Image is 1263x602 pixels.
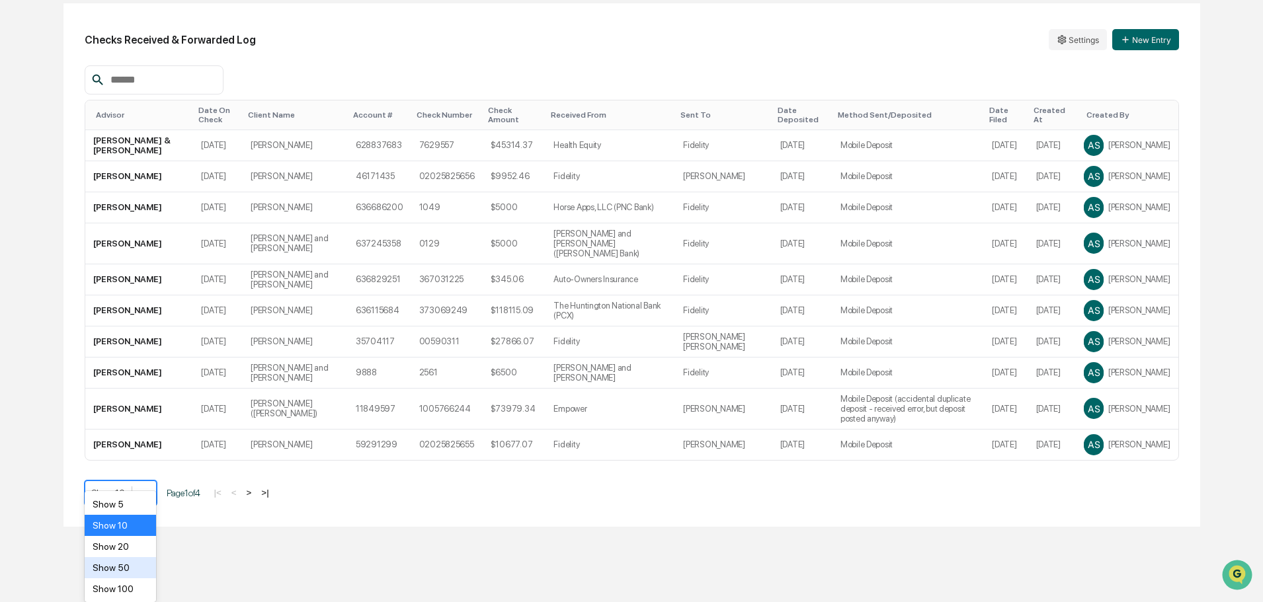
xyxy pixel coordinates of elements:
[546,389,675,430] td: Empower
[210,487,225,498] button: |<
[91,161,169,185] a: 🗄️Attestations
[85,130,194,161] td: [PERSON_NAME] & [PERSON_NAME]
[546,130,675,161] td: Health Equity
[243,430,348,460] td: [PERSON_NAME]
[348,192,411,223] td: 636686200
[85,326,194,357] td: [PERSON_NAME]
[132,224,160,234] span: Pylon
[772,430,833,460] td: [DATE]
[85,34,256,46] h2: Checks Received & Forwarded Log
[243,161,348,192] td: [PERSON_NAME]
[483,389,546,430] td: $73979.34
[675,192,772,223] td: Fidelity
[772,326,833,357] td: [DATE]
[1086,110,1172,120] div: Toggle SortBy
[483,264,546,295] td: $345.06
[488,106,541,124] div: Toggle SortBy
[546,223,675,264] td: [PERSON_NAME] and [PERSON_NAME] ([PERSON_NAME] Bank)
[243,357,348,389] td: [PERSON_NAME] and [PERSON_NAME]
[483,192,546,223] td: $5000
[546,326,675,357] td: Fidelity
[8,186,89,210] a: 🔎Data Lookup
[198,106,237,124] div: Toggle SortBy
[1088,170,1100,182] span: AS
[833,223,984,264] td: Mobile Deposit
[8,161,91,185] a: 🖐️Preclearance
[833,295,984,326] td: Mobile Deposit
[984,264,1028,295] td: [DATE]
[1034,106,1071,124] div: Toggle SortBy
[348,326,411,357] td: 35704117
[93,223,160,234] a: Powered byPylon
[193,430,243,460] td: [DATE]
[411,161,483,192] td: 02025825656
[243,487,256,498] button: >
[833,130,984,161] td: Mobile Deposit
[1221,558,1256,594] iframe: Open customer support
[417,110,477,120] div: Toggle SortBy
[1088,367,1100,378] span: AS
[675,161,772,192] td: [PERSON_NAME]
[243,130,348,161] td: [PERSON_NAME]
[85,295,194,326] td: [PERSON_NAME]
[1112,29,1179,50] button: New Entry
[411,389,483,430] td: 1005766244
[833,357,984,389] td: Mobile Deposit
[675,130,772,161] td: Fidelity
[193,357,243,389] td: [DATE]
[984,389,1028,430] td: [DATE]
[227,487,241,498] button: <
[1028,264,1077,295] td: [DATE]
[193,161,243,192] td: [DATE]
[243,326,348,357] td: [PERSON_NAME]
[167,488,200,498] span: Page 1 of 4
[13,101,37,125] img: 1746055101610-c473b297-6a78-478c-a979-82029cc54cd1
[984,357,1028,389] td: [DATE]
[1028,192,1077,223] td: [DATE]
[248,110,343,120] div: Toggle SortBy
[675,389,772,430] td: [PERSON_NAME]
[85,264,194,295] td: [PERSON_NAME]
[411,295,483,326] td: 373069249
[1084,135,1170,155] div: [PERSON_NAME]
[85,557,157,578] div: Show 50
[85,223,194,264] td: [PERSON_NAME]
[1084,301,1170,320] div: [PERSON_NAME]
[193,326,243,357] td: [DATE]
[1088,274,1100,285] span: AS
[772,161,833,192] td: [DATE]
[109,167,164,180] span: Attestations
[772,357,833,389] td: [DATE]
[243,295,348,326] td: [PERSON_NAME]
[193,264,243,295] td: [DATE]
[483,161,546,192] td: $9952.46
[546,161,675,192] td: Fidelity
[13,168,24,178] div: 🖐️
[348,389,411,430] td: 11849597
[85,578,157,599] div: Show 100
[193,295,243,326] td: [DATE]
[680,110,766,120] div: Toggle SortBy
[984,223,1028,264] td: [DATE]
[411,357,483,389] td: 2561
[411,430,483,460] td: 02025825655
[85,357,194,389] td: [PERSON_NAME]
[1088,202,1100,213] span: AS
[243,389,348,430] td: [PERSON_NAME] ([PERSON_NAME])
[348,357,411,389] td: 9888
[675,223,772,264] td: Fidelity
[546,295,675,326] td: The Huntington National Bank (PCX)
[26,192,83,205] span: Data Lookup
[772,192,833,223] td: [DATE]
[348,264,411,295] td: 636829251
[411,326,483,357] td: 00590311
[546,357,675,389] td: [PERSON_NAME] and [PERSON_NAME]
[1028,326,1077,357] td: [DATE]
[833,389,984,430] td: Mobile Deposit (accidental duplicate deposit - received error, but deposit posted anyway)
[483,357,546,389] td: $6500
[1028,357,1077,389] td: [DATE]
[348,130,411,161] td: 628837683
[1088,403,1100,414] span: AS
[675,295,772,326] td: Fidelity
